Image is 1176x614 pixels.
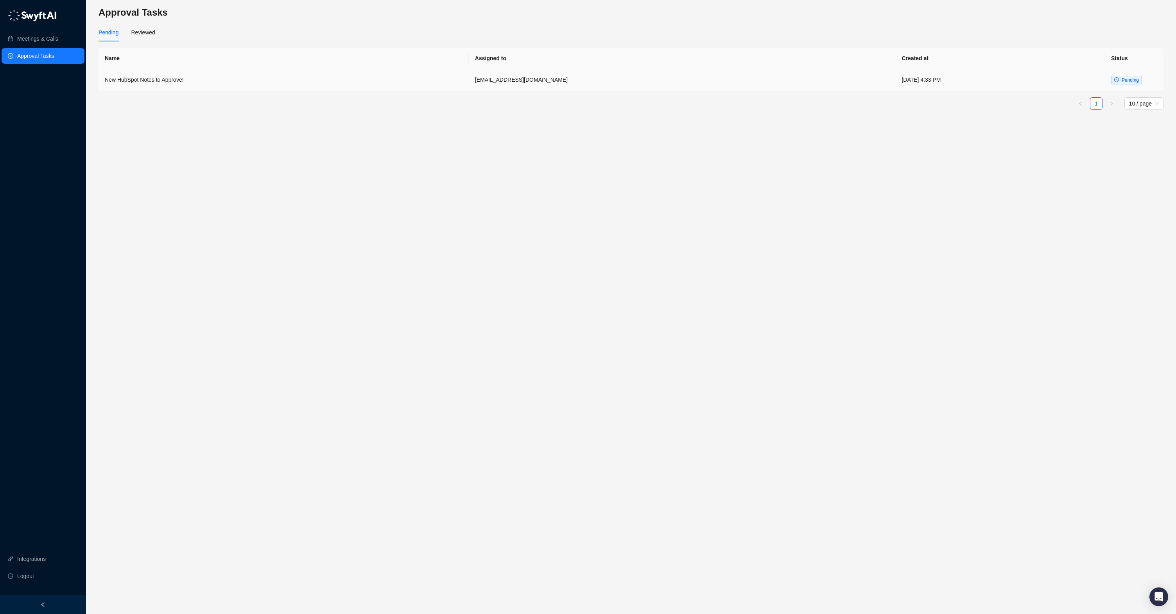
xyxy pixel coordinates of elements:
[99,28,118,37] div: Pending
[1074,97,1087,110] button: left
[99,6,1163,19] h3: Approval Tasks
[469,69,896,91] td: [EMAIL_ADDRESS][DOMAIN_NAME]
[1149,587,1168,606] div: Open Intercom Messenger
[1106,97,1118,110] button: right
[17,48,54,64] a: Approval Tasks
[895,69,1105,91] td: [DATE] 4:33 PM
[1078,101,1083,106] span: left
[1129,98,1159,109] span: 10 / page
[17,31,58,47] a: Meetings & Calls
[1124,97,1163,110] div: Page Size
[895,48,1105,69] th: Created at
[1122,77,1139,83] span: Pending
[1090,98,1102,109] a: 1
[469,48,896,69] th: Assigned to
[1114,77,1119,82] span: clock-circle
[1106,97,1118,110] li: Next Page
[8,573,13,579] span: logout
[131,28,155,37] div: Reviewed
[1110,101,1114,106] span: right
[17,551,46,567] a: Integrations
[40,602,46,607] span: left
[1105,48,1163,69] th: Status
[1090,97,1102,110] li: 1
[8,10,57,21] img: logo-05li4sbe.png
[99,69,469,91] td: New HubSpot Notes to Approve!
[17,568,34,584] span: Logout
[99,48,469,69] th: Name
[1074,97,1087,110] li: Previous Page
